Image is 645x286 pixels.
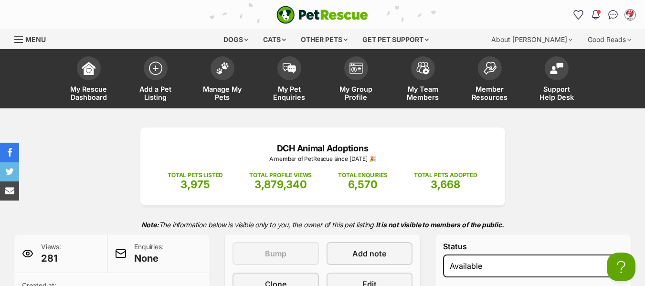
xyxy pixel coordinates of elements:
[134,85,177,101] span: Add a Pet Listing
[67,85,110,101] span: My Rescue Dashboard
[155,155,491,163] p: A member of PetRescue since [DATE] 🎉
[283,63,296,74] img: pet-enquiries-icon-7e3ad2cf08bfb03b45e93fb7055b45f3efa6380592205ae92323e6603595dc1f.svg
[608,10,618,20] img: chat-41dd97257d64d25036548639549fe6c8038ab92f7586957e7f3b1b290dea8141.svg
[607,253,635,281] iframe: Help Scout Beacon - Open
[25,35,46,43] span: Menu
[14,215,631,234] p: The information below is visible only to you, the owner of this pet listing.
[356,30,435,49] div: Get pet support
[180,178,210,191] span: 3,975
[390,52,456,108] a: My Team Members
[443,242,623,251] label: Status
[55,52,122,108] a: My Rescue Dashboard
[14,30,53,47] a: Menu
[348,178,378,191] span: 6,570
[276,6,368,24] a: PetRescue
[82,62,95,75] img: dashboard-icon-eb2f2d2d3e046f16d808141f083e7271f6b2e854fb5c12c21221c1fb7104beca.svg
[535,85,578,101] span: Support Help Desk
[468,85,511,101] span: Member Resources
[349,63,363,74] img: group-profile-icon-3fa3cf56718a62981997c0bc7e787c4b2cf8bcc04b72c1350f741eb67cf2f40e.svg
[588,7,603,22] button: Notifications
[571,7,638,22] ul: Account quick links
[168,171,223,180] p: TOTAL PETS LISTED
[276,6,368,24] img: logo-e224e6f780fb5917bec1dbf3a21bbac754714ae5b6737aabdf751b685950b380.svg
[414,171,477,180] p: TOTAL PETS ADOPTED
[149,62,162,75] img: add-pet-listing-icon-0afa8454b4691262ce3f59096e99ab1cd57d4a30225e0717b998d2c9b9846f56.svg
[416,62,430,74] img: team-members-icon-5396bd8760b3fe7c0b43da4ab00e1e3bb1a5d9ba89233759b79545d2d3fc5d0d.svg
[122,52,189,108] a: Add a Pet Listing
[623,7,638,22] button: My account
[571,7,586,22] a: Favourites
[294,30,354,49] div: Other pets
[335,85,378,101] span: My Group Profile
[605,7,621,22] a: Conversations
[141,221,159,229] strong: Note:
[592,10,600,20] img: notifications-46538b983faf8c2785f20acdc204bb7945ddae34d4c08c2a6579f10ce5e182be.svg
[431,178,460,191] span: 3,668
[201,85,244,101] span: Manage My Pets
[485,30,579,49] div: About [PERSON_NAME]
[254,178,307,191] span: 3,879,340
[402,85,444,101] span: My Team Members
[376,221,504,229] strong: It is not visible to members of the public.
[268,85,311,101] span: My Pet Enquiries
[155,142,491,155] p: DCH Animal Adoptions
[256,52,323,108] a: My Pet Enquiries
[41,252,61,265] span: 281
[265,248,286,259] span: Bump
[483,62,497,74] img: member-resources-icon-8e73f808a243e03378d46382f2149f9095a855e16c252ad45f914b54edf8863c.svg
[550,63,563,74] img: help-desk-icon-fdf02630f3aa405de69fd3d07c3f3aa587a6932b1a1747fa1d2bba05be0121f9.svg
[352,248,386,259] span: Add note
[256,30,293,49] div: Cats
[134,252,163,265] span: None
[233,242,319,265] button: Bump
[327,242,413,265] a: Add note
[625,10,635,20] img: Kim Court profile pic
[134,242,163,265] p: Enquiries:
[523,52,590,108] a: Support Help Desk
[217,30,255,49] div: Dogs
[249,171,312,180] p: TOTAL PROFILE VIEWS
[338,171,387,180] p: TOTAL ENQUIRIES
[581,30,638,49] div: Good Reads
[216,62,229,74] img: manage-my-pets-icon-02211641906a0b7f246fdf0571729dbe1e7629f14944591b6c1af311fb30b64b.svg
[189,52,256,108] a: Manage My Pets
[41,242,61,265] p: Views:
[323,52,390,108] a: My Group Profile
[456,52,523,108] a: Member Resources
